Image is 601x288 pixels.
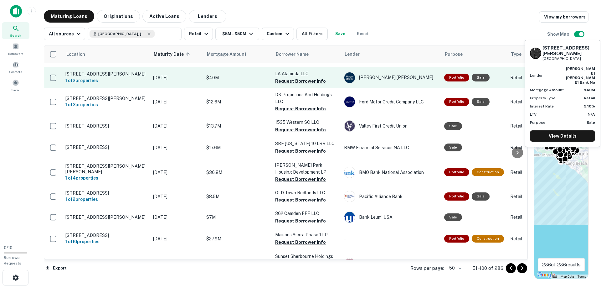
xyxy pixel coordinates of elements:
a: Terms (opens in new tab) [578,275,586,278]
p: $12.6M [206,98,269,105]
p: [DATE] [153,169,200,176]
div: Sale [472,74,490,81]
p: Maisons Sierra Phase 1 LP [275,231,338,238]
button: Maturing Loans [44,10,94,23]
p: BMW Financial Services NA LLC [344,144,438,151]
p: [STREET_ADDRESS] [65,123,147,129]
a: View my borrowers [539,11,588,23]
h6: 1 of 10 properties [65,238,147,245]
div: [PERSON_NAME] [PERSON_NAME] [344,72,438,83]
p: $36.8M [206,169,269,176]
div: This is a portfolio loan with 2 properties [444,74,469,81]
p: Retail [510,235,542,242]
p: 362 Camden FEE LLC [275,210,338,217]
div: This loan purpose was for construction [472,168,504,176]
p: $17.6M [206,144,269,151]
th: Location [62,45,150,63]
div: This is a portfolio loan with 10 properties [444,235,469,243]
p: [DATE] [153,235,200,242]
button: Lenders [189,10,226,23]
p: DK Properties And Holdings LLC [275,91,338,105]
button: Request Borrower Info [275,175,326,183]
p: Purpose [530,120,545,125]
div: Sale [444,213,462,221]
span: 0 / 10 [4,245,13,250]
img: picture [344,212,355,223]
div: 50 [447,264,462,273]
span: Saved [11,87,20,92]
p: [DATE] [153,98,200,105]
button: Save your search to get updates of matches that match your search criteria. [330,28,350,40]
button: Request Borrower Info [275,147,326,155]
p: $7M [206,214,269,221]
p: LA Alameda LLC [275,70,338,77]
span: Purpose [445,50,463,58]
button: Retail [184,28,213,40]
p: [STREET_ADDRESS] [65,190,147,196]
p: [STREET_ADDRESS][PERSON_NAME] [65,214,147,220]
span: Search [10,33,21,38]
span: Borrowers [8,51,23,56]
button: Request Borrower Info [275,196,326,204]
div: 0 0 [534,45,588,279]
p: Retail [510,169,542,176]
th: Borrower Name [272,45,341,63]
p: - [344,235,438,242]
button: Export [44,264,68,273]
p: $27.9M [206,235,269,242]
a: Search [2,22,29,39]
h6: 1 of 3 properties [65,101,147,108]
h6: 1 of 2 properties [65,77,147,84]
button: Keyboard shortcuts [552,275,557,278]
iframe: Chat Widget [570,238,601,268]
p: $13.7M [206,123,269,129]
p: Sunset Sherbourne Holdings LLC [275,253,338,267]
button: $5M - $50M [215,28,259,40]
span: Lender [345,50,360,58]
div: Sale [472,98,490,106]
p: [GEOGRAPHIC_DATA] [542,56,595,62]
div: First Liberty Bank [344,258,438,269]
p: Retail [510,74,542,81]
div: This is a portfolio loan with 2 properties [444,192,469,200]
p: Mortgage Amount [530,87,564,93]
strong: [PERSON_NAME] [PERSON_NAME] bank na [566,66,595,84]
p: [STREET_ADDRESS] [65,233,147,238]
span: Contacts [9,69,22,74]
img: fordcredit.com.png [344,97,355,107]
th: Type [507,45,545,63]
button: Go to next page [517,263,527,273]
button: Request Borrower Info [275,77,326,85]
strong: Sale [587,120,595,125]
p: [DATE] [153,193,200,200]
p: [STREET_ADDRESS][PERSON_NAME][PERSON_NAME] [65,163,147,175]
p: [DATE] [153,74,200,81]
div: Pacific Alliance Bank [344,191,438,202]
th: Lender [341,45,441,63]
p: [PERSON_NAME] Park Housing Development LP [275,162,338,175]
p: [STREET_ADDRESS][PERSON_NAME] [65,96,147,101]
div: Contacts [2,59,29,76]
div: BMO Bank National Association [344,167,438,178]
span: Borrower Requests [4,255,21,265]
th: Mortgage Amount [203,45,272,63]
img: picture [344,121,355,131]
a: Saved [2,77,29,94]
img: picture [344,191,355,202]
div: Sale [472,192,490,200]
button: All Filters [296,28,328,40]
p: Interest Rate [530,103,554,109]
div: Sale [444,122,462,130]
h6: 1 of 2 properties [65,196,147,203]
p: $8.5M [206,193,269,200]
div: This loan purpose was for construction [472,235,504,243]
img: picture [344,258,355,269]
h6: Show Map [547,31,570,38]
img: Google [536,271,557,279]
button: Reset [353,28,373,40]
th: Purpose [441,45,507,63]
strong: $40M [584,88,595,92]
